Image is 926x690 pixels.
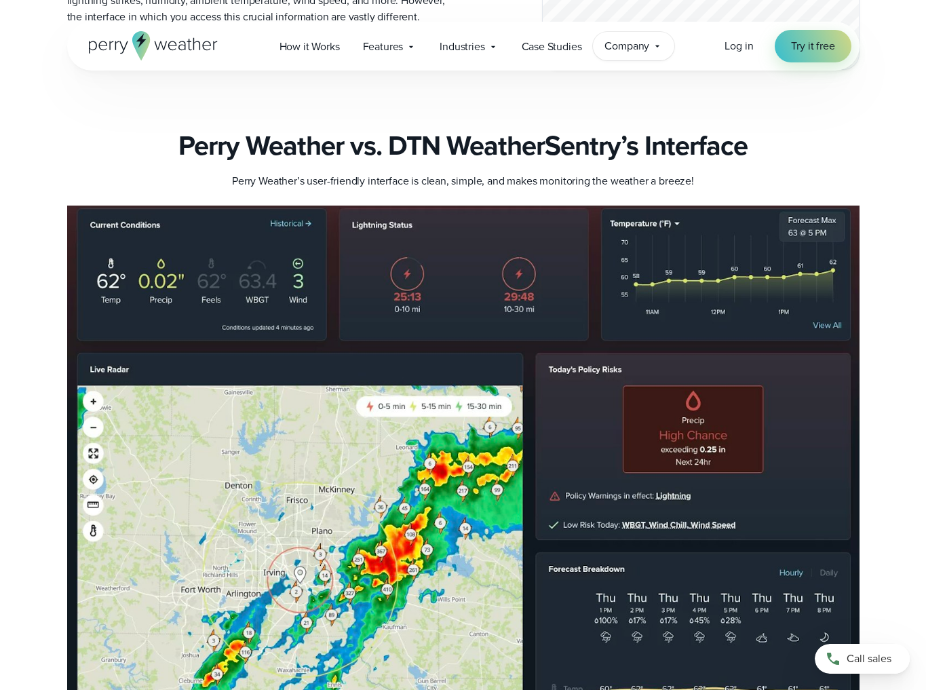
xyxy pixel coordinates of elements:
a: How it Works [268,33,351,60]
a: Case Studies [510,33,594,60]
span: How it Works [279,39,340,55]
span: Company [604,38,649,54]
a: Try it free [775,30,851,62]
span: Case Studies [522,39,582,55]
p: Perry Weather’s user-friendly interface is clean, simple, and makes monitoring the weather a breeze! [232,173,694,189]
a: Call sales [815,644,910,674]
span: Industries [440,39,484,55]
a: Log in [725,38,753,54]
h3: Perry Weather vs. DTN WeatherSentry’s Interface [178,130,748,162]
span: Try it free [791,38,834,54]
span: Call sales [847,651,891,667]
span: Features [363,39,404,55]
